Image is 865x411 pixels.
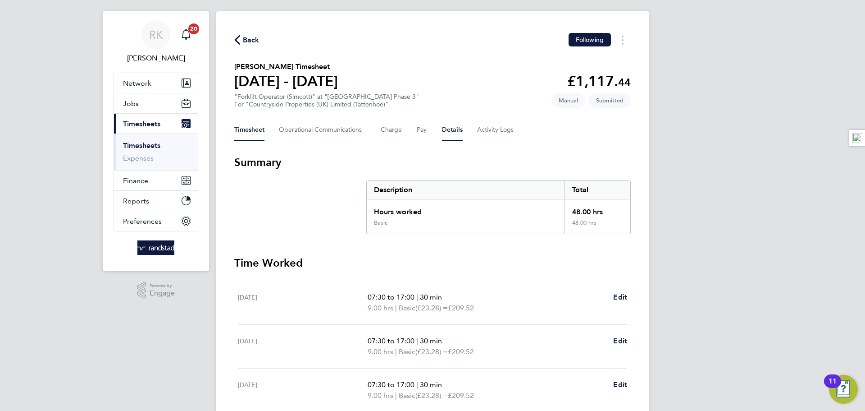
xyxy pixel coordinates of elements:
span: Jobs [123,99,139,108]
div: 48.00 hrs [565,219,630,234]
button: Timesheets [114,114,198,134]
span: 30 min [420,380,442,389]
span: | [416,337,418,345]
h3: Summary [234,155,631,170]
span: (£23.28) = [415,304,448,312]
h3: Time Worked [234,256,631,270]
button: Following [569,33,611,46]
a: Expenses [123,154,154,162]
span: 44 [618,76,631,89]
button: Charge [381,119,402,141]
h1: [DATE] - [DATE] [234,72,338,90]
div: Timesheets [114,134,198,170]
span: Russell Kerley [114,53,198,64]
span: 07:30 to 17:00 [368,293,414,301]
span: £209.52 [448,391,474,400]
a: Go to home page [114,240,198,255]
span: | [395,347,397,356]
span: Engage [150,290,175,297]
span: Back [243,35,259,46]
span: | [395,304,397,312]
span: 30 min [420,293,442,301]
span: This timesheet was manually created. [551,93,585,108]
div: Basic [374,219,387,226]
span: Powered by [150,282,175,290]
div: Summary [366,180,631,234]
span: Finance [123,176,148,185]
span: This timesheet is Submitted. [589,93,631,108]
div: For "Countryside Properties (UK) Limited (Tattenhoe)" [234,101,419,108]
span: Basic [399,303,415,314]
button: Timesheet [234,119,264,141]
div: 48.00 hrs [565,199,630,219]
button: Details [442,119,463,141]
span: Following [576,36,604,44]
span: (£23.28) = [415,391,448,400]
span: 07:30 to 17:00 [368,337,414,345]
a: 20 [177,20,195,49]
a: Timesheets [123,141,160,150]
span: 07:30 to 17:00 [368,380,414,389]
button: Timesheets Menu [615,33,631,47]
span: 9.00 hrs [368,347,393,356]
nav: Main navigation [103,11,209,271]
span: Edit [613,293,627,301]
span: Edit [613,337,627,345]
button: Finance [114,171,198,190]
span: 30 min [420,337,442,345]
div: "Forklift Operator (Simcott)" at "[GEOGRAPHIC_DATA] Phase 3" [234,93,419,108]
button: Network [114,73,198,93]
span: £209.52 [448,347,474,356]
button: Operational Communications [279,119,366,141]
a: Edit [613,292,627,303]
span: (£23.28) = [415,347,448,356]
button: Reports [114,191,198,211]
span: Reports [123,197,149,205]
app-decimal: £1,117. [567,73,631,90]
a: Edit [613,379,627,390]
button: Preferences [114,211,198,231]
a: Edit [613,336,627,346]
span: Basic [399,346,415,357]
span: Preferences [123,217,162,226]
div: 11 [829,381,837,393]
span: Edit [613,380,627,389]
span: Timesheets [123,120,160,128]
a: RK[PERSON_NAME] [114,20,198,64]
h2: [PERSON_NAME] Timesheet [234,61,338,72]
span: 9.00 hrs [368,304,393,312]
div: Total [565,181,630,199]
div: Hours worked [367,199,565,219]
img: randstad-logo-retina.png [137,240,175,255]
span: Basic [399,390,415,401]
button: Back [234,34,259,46]
span: 20 [188,23,199,34]
div: [DATE] [238,379,368,401]
button: Jobs [114,93,198,113]
div: [DATE] [238,292,368,314]
button: Pay [417,119,428,141]
span: | [395,391,397,400]
span: Network [123,79,151,88]
span: | [416,293,418,301]
span: | [416,380,418,389]
span: 9.00 hrs [368,391,393,400]
button: Open Resource Center, 11 new notifications [829,375,858,404]
button: Activity Logs [477,119,515,141]
div: Description [367,181,565,199]
span: £209.52 [448,304,474,312]
div: [DATE] [238,336,368,357]
span: RK [149,29,163,41]
a: Powered byEngage [137,282,175,299]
